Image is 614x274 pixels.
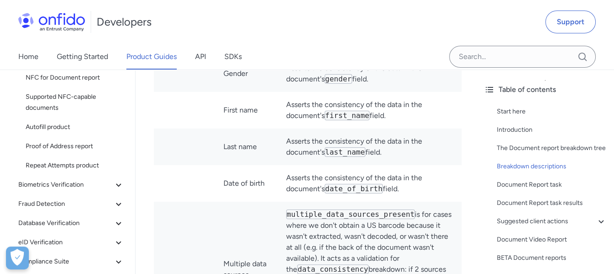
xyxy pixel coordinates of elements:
[497,216,607,227] a: Suggested client actions
[497,161,607,172] a: Breakdown descriptions
[497,143,607,154] a: The Document report breakdown tree
[497,253,607,263] a: BETA Document reports
[279,55,462,92] td: Asserts the consistency of the data in the document's field.
[26,141,124,152] span: Proof of Address report
[18,13,85,31] img: Onfido Logo
[325,74,352,84] code: gender
[6,247,29,269] div: Cookie Preferences
[286,210,415,219] code: multiple_data_sources_present
[22,88,128,117] a: Supported NFC-capable documents
[57,44,108,70] a: Getting Started
[195,44,206,70] a: API
[18,237,113,248] span: eID Verification
[216,129,279,165] td: Last name
[18,218,113,229] span: Database Verification
[15,176,128,194] button: Biometrics Verification
[279,129,462,165] td: Asserts the consistency of the data in the document's field.
[279,165,462,202] td: Asserts the consistency of the data in the document's field.
[15,214,128,232] button: Database Verification
[297,264,369,274] code: data_consistency
[484,84,607,95] div: Table of contents
[22,156,128,175] a: Repeat Attempts product
[325,147,365,157] code: last_name
[497,106,607,117] a: Start here
[216,92,279,129] td: First name
[18,179,113,190] span: Biometrics Verification
[18,199,113,210] span: Fraud Detection
[26,160,124,171] span: Repeat Attempts product
[26,91,124,113] span: Supported NFC-capable documents
[216,55,279,92] td: Gender
[18,256,113,267] span: Compliance Suite
[224,44,242,70] a: SDKs
[497,234,607,245] a: Document Video Report
[497,198,607,209] a: Document Report task results
[26,122,124,133] span: Autofill product
[545,11,596,33] a: Support
[279,92,462,129] td: Asserts the consistency of the data in the document's field.
[22,137,128,156] a: Proof of Address report
[97,15,152,29] h1: Developers
[18,44,38,70] a: Home
[216,165,279,202] td: Date of birth
[449,46,596,68] input: Onfido search input field
[497,124,607,135] a: Introduction
[22,118,128,136] a: Autofill product
[6,247,29,269] button: Open Preferences
[26,72,124,83] span: NFC for Document report
[325,184,383,193] code: date_of_birth
[15,195,128,213] button: Fraud Detection
[126,44,177,70] a: Product Guides
[22,69,128,87] a: NFC for Document report
[15,233,128,252] button: eID Verification
[497,179,607,190] a: Document Report task
[325,111,369,120] code: first_name
[15,253,128,271] button: Compliance Suite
